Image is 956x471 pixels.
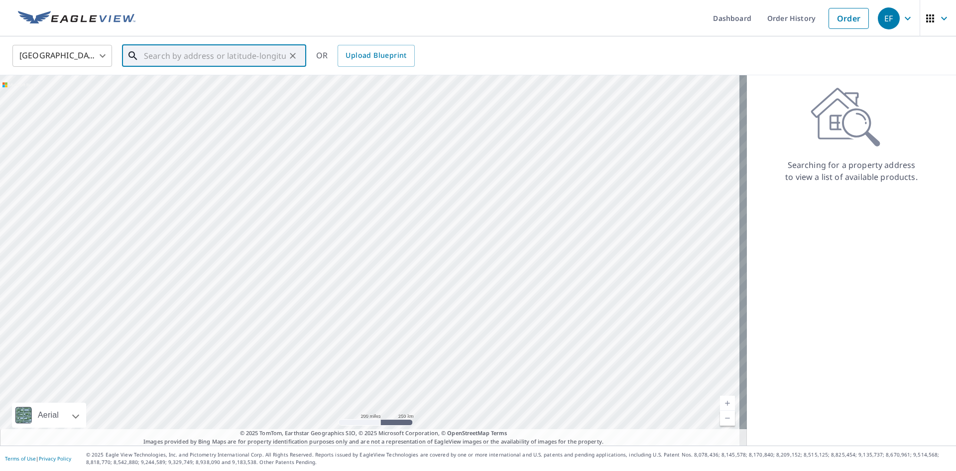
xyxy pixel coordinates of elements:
[785,159,918,183] p: Searching for a property address to view a list of available products.
[338,45,414,67] a: Upload Blueprint
[829,8,869,29] a: Order
[720,396,735,411] a: Current Level 5, Zoom In
[720,411,735,426] a: Current Level 5, Zoom Out
[86,451,951,466] p: © 2025 Eagle View Technologies, Inc. and Pictometry International Corp. All Rights Reserved. Repo...
[12,403,86,428] div: Aerial
[447,429,489,437] a: OpenStreetMap
[5,455,36,462] a: Terms of Use
[491,429,507,437] a: Terms
[18,11,135,26] img: EV Logo
[316,45,415,67] div: OR
[346,49,406,62] span: Upload Blueprint
[5,456,71,462] p: |
[286,49,300,63] button: Clear
[878,7,900,29] div: EF
[35,403,62,428] div: Aerial
[39,455,71,462] a: Privacy Policy
[240,429,507,438] span: © 2025 TomTom, Earthstar Geographics SIO, © 2025 Microsoft Corporation, ©
[144,42,286,70] input: Search by address or latitude-longitude
[12,42,112,70] div: [GEOGRAPHIC_DATA]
